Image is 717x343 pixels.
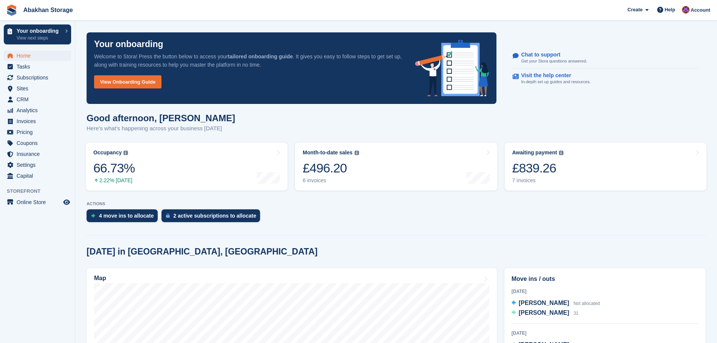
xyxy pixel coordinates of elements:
[62,198,71,207] a: Preview store
[521,52,581,58] p: Chat to support
[512,160,564,176] div: £839.26
[511,288,699,295] div: [DATE]
[4,83,71,94] a: menu
[17,61,62,72] span: Tasks
[682,6,690,14] img: William Abakhan
[691,6,710,14] span: Account
[7,188,75,195] span: Storefront
[166,213,170,218] img: active_subscription_to_allocate_icon-d502201f5373d7db506a760aba3b589e785aa758c864c3986d89f69b8ff3...
[17,72,62,83] span: Subscriptions
[513,48,699,69] a: Chat to support Get your Stora questions answered.
[574,301,600,306] span: Not allocated
[161,209,264,226] a: 2 active subscriptions to allocate
[4,116,71,127] a: menu
[17,127,62,137] span: Pricing
[87,124,235,133] p: Here's what's happening across your business [DATE]
[94,275,106,282] h2: Map
[17,149,62,159] span: Insurance
[4,138,71,148] a: menu
[521,72,585,79] p: Visit the help center
[574,311,578,316] span: 31
[511,274,699,284] h2: Move ins / outs
[511,299,600,308] a: [PERSON_NAME] Not allocated
[17,105,62,116] span: Analytics
[17,116,62,127] span: Invoices
[99,213,154,219] div: 4 move ins to allocate
[17,50,62,61] span: Home
[4,171,71,181] a: menu
[512,177,564,184] div: 7 invoices
[6,5,17,16] img: stora-icon-8386f47178a22dfd0bd8f6a31ec36ba5ce8667c1dd55bd0f319d3a0aa187defe.svg
[94,40,163,49] p: Your onboarding
[627,6,642,14] span: Create
[91,213,95,218] img: move_ins_to_allocate_icon-fdf77a2bb77ea45bf5b3d319d69a93e2d87916cf1d5bf7949dd705db3b84f3ca.svg
[17,94,62,105] span: CRM
[513,69,699,89] a: Visit the help center In-depth set up guides and resources.
[86,143,288,191] a: Occupancy 66.73% 2.22% [DATE]
[17,138,62,148] span: Coupons
[17,35,61,41] p: View next steps
[4,72,71,83] a: menu
[93,160,135,176] div: 66.73%
[4,149,71,159] a: menu
[505,143,706,191] a: Awaiting payment £839.26 7 invoices
[20,4,76,16] a: Abakhan Storage
[4,50,71,61] a: menu
[123,151,128,155] img: icon-info-grey-7440780725fd019a000dd9b08b2336e03edf1995a4989e88bcd33f0948082b44.svg
[17,83,62,94] span: Sites
[17,28,61,34] p: Your onboarding
[87,209,161,226] a: 4 move ins to allocate
[4,61,71,72] a: menu
[87,113,235,123] h1: Good afternoon, [PERSON_NAME]
[17,171,62,181] span: Capital
[87,247,318,257] h2: [DATE] in [GEOGRAPHIC_DATA], [GEOGRAPHIC_DATA]
[665,6,675,14] span: Help
[4,105,71,116] a: menu
[521,79,591,85] p: In-depth set up guides and resources.
[295,143,497,191] a: Month-to-date sales £496.20 6 invoices
[4,24,71,44] a: Your onboarding View next steps
[4,160,71,170] a: menu
[303,160,359,176] div: £496.20
[4,197,71,207] a: menu
[87,201,706,206] p: ACTIONS
[355,151,359,155] img: icon-info-grey-7440780725fd019a000dd9b08b2336e03edf1995a4989e88bcd33f0948082b44.svg
[303,149,352,156] div: Month-to-date sales
[511,330,699,337] div: [DATE]
[4,94,71,105] a: menu
[93,149,122,156] div: Occupancy
[228,53,293,59] strong: tailored onboarding guide
[559,151,563,155] img: icon-info-grey-7440780725fd019a000dd9b08b2336e03edf1995a4989e88bcd33f0948082b44.svg
[4,127,71,137] a: menu
[521,58,587,64] p: Get your Stora questions answered.
[303,177,359,184] div: 6 invoices
[17,160,62,170] span: Settings
[174,213,256,219] div: 2 active subscriptions to allocate
[519,300,569,306] span: [PERSON_NAME]
[511,308,578,318] a: [PERSON_NAME] 31
[512,149,557,156] div: Awaiting payment
[415,40,489,96] img: onboarding-info-6c161a55d2c0e0a8cae90662b2fe09162a5109e8cc188191df67fb4f79e88e88.svg
[94,75,161,88] a: View Onboarding Guide
[93,177,135,184] div: 2.22% [DATE]
[94,52,403,69] p: Welcome to Stora! Press the button below to access your . It gives you easy to follow steps to ge...
[17,197,62,207] span: Online Store
[519,309,569,316] span: [PERSON_NAME]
